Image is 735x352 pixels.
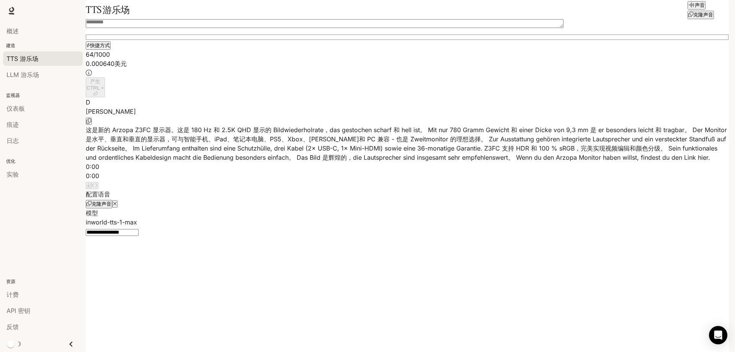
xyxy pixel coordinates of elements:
font: 产生 [90,79,100,84]
font: TTS 游乐场 [86,4,130,15]
button: 下载音频 [86,182,91,189]
font: 声音 [695,2,705,8]
font: inworld-tts-1-max [86,218,137,226]
font: CTRL + [87,85,104,91]
font: 美元 [114,60,127,67]
font: D [86,98,90,106]
button: 检查 [91,182,98,189]
div: 打开 Intercom Messenger [709,326,727,344]
button: 产生CTRL +⏎ [86,77,105,97]
font: 0:00 [86,163,99,170]
button: 快捷方式 [86,41,111,50]
font: 0:00 [86,172,99,180]
font: 克隆声音 [693,12,713,18]
font: 这是新的 Arzopa Z3FC 显示器。这是 180 Hz 和 2.5K QHD 显示的 Bildwiederholrate，das gestochen scharf 和 hell ist。 ... [86,126,727,161]
font: 克隆声音 [91,201,111,207]
font: 0.000640 [86,60,114,67]
font: 模型 [86,209,98,217]
div: inworld-tts-1-max [86,218,729,227]
font: 64/1000 [86,51,110,58]
font: ⏎ [93,91,98,97]
font: 快捷方式 [90,43,110,48]
button: 复制语音ID [86,118,92,125]
font: [PERSON_NAME] [86,108,136,115]
button: 克隆声音 [688,11,714,19]
font: 配置语音 [86,190,110,198]
button: 克隆声音 [86,200,112,208]
button: 声音 [688,1,706,10]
